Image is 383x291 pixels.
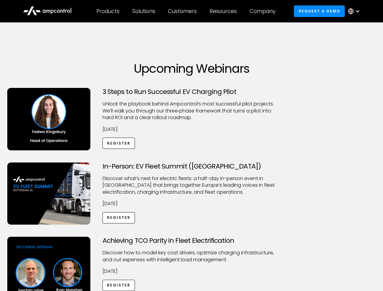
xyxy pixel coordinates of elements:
a: Request a demo [294,5,345,17]
p: ​Discover what’s next for electric fleets: a half-day in-person event in [GEOGRAPHIC_DATA] that b... [102,175,281,196]
div: Products [96,8,119,15]
div: Customers [168,8,197,15]
div: Company [250,8,275,15]
div: Solutions [132,8,155,15]
div: Resources [210,8,237,15]
p: [DATE] [102,200,281,207]
p: [DATE] [102,126,281,133]
a: Register [102,280,135,291]
h3: 3 Steps to Run Successful EV Charging Pilot [102,88,281,96]
h3: In-Person: EV Fleet Summit ([GEOGRAPHIC_DATA]) [102,162,281,170]
a: Register [102,212,135,223]
a: Register [102,138,135,149]
h1: Upcoming Webinars [7,61,376,76]
h3: Achieving TCO Parity in Fleet Electrification [102,237,281,245]
p: Unlock the playbook behind Ampcontrol’s most successful pilot projects. We’ll walk you through ou... [102,101,281,121]
p: Discover how to model key cost drivers, optimize charging infrastructure, and cut expenses with i... [102,249,281,263]
p: [DATE] [102,268,281,275]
